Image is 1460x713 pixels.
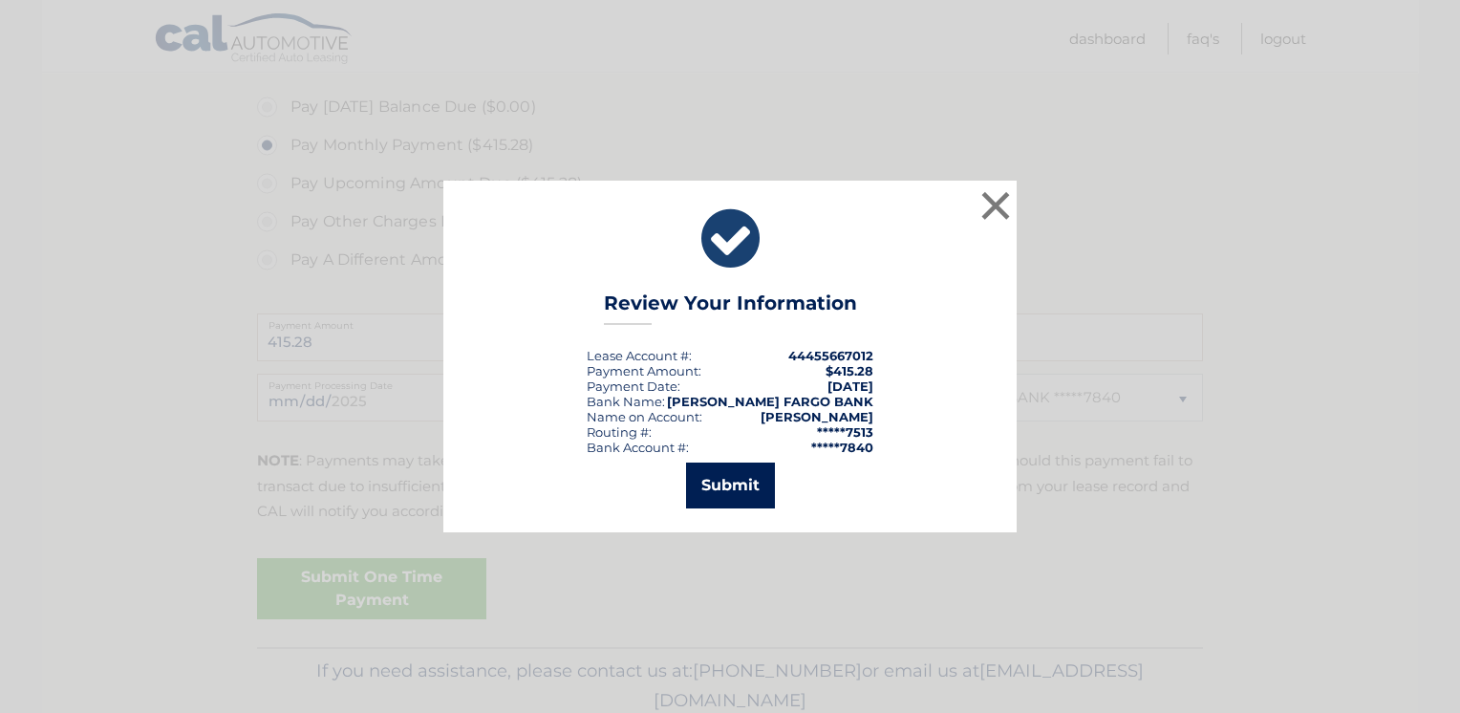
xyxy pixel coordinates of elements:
[604,292,857,325] h3: Review Your Information
[587,394,665,409] div: Bank Name:
[788,348,873,363] strong: 44455667012
[826,363,873,378] span: $415.28
[587,409,702,424] div: Name on Account:
[587,363,701,378] div: Payment Amount:
[587,424,652,440] div: Routing #:
[686,463,775,508] button: Submit
[587,378,677,394] span: Payment Date
[761,409,873,424] strong: [PERSON_NAME]
[587,348,692,363] div: Lease Account #:
[587,440,689,455] div: Bank Account #:
[667,394,873,409] strong: [PERSON_NAME] FARGO BANK
[587,378,680,394] div: :
[977,186,1015,225] button: ×
[827,378,873,394] span: [DATE]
